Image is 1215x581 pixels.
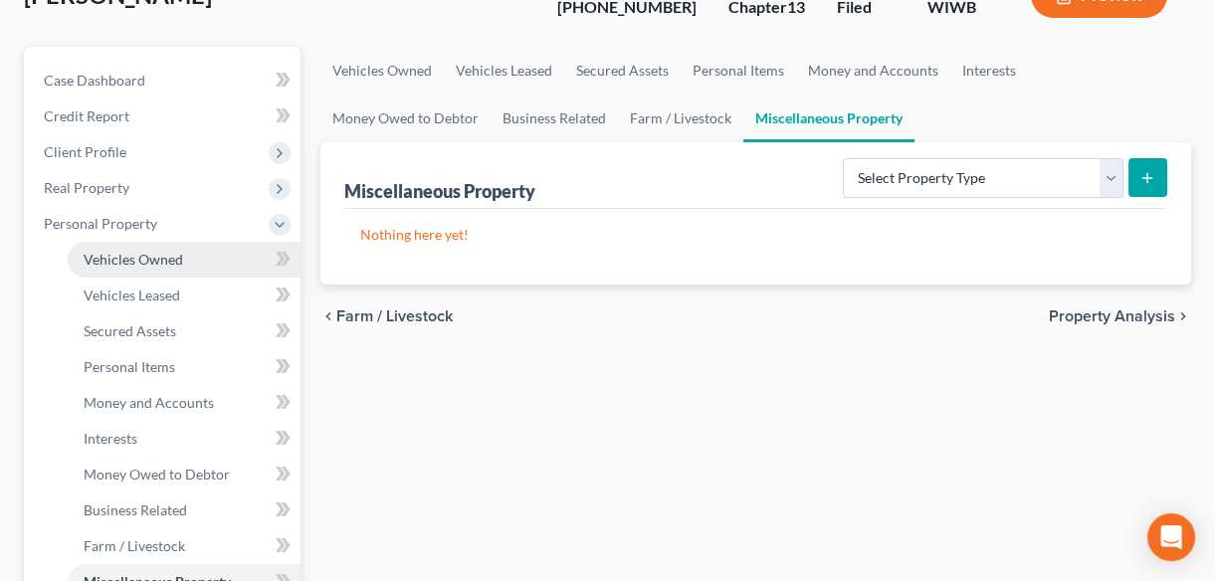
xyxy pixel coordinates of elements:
[84,358,175,375] span: Personal Items
[84,537,185,554] span: Farm / Livestock
[1049,308,1191,324] button: Property Analysis chevron_right
[1175,308,1191,324] i: chevron_right
[320,47,444,95] a: Vehicles Owned
[320,308,336,324] i: chevron_left
[1049,308,1175,324] span: Property Analysis
[68,385,301,421] a: Money and Accounts
[68,528,301,564] a: Farm / Livestock
[336,308,453,324] span: Farm / Livestock
[320,308,453,324] button: chevron_left Farm / Livestock
[564,47,681,95] a: Secured Assets
[68,349,301,385] a: Personal Items
[44,107,129,124] span: Credit Report
[68,421,301,457] a: Interests
[84,287,180,303] span: Vehicles Leased
[681,47,796,95] a: Personal Items
[68,457,301,492] a: Money Owed to Debtor
[743,95,914,142] a: Miscellaneous Property
[84,466,230,483] span: Money Owed to Debtor
[360,225,1151,245] p: Nothing here yet!
[44,143,126,160] span: Client Profile
[68,313,301,349] a: Secured Assets
[84,430,137,447] span: Interests
[344,179,535,203] div: Miscellaneous Property
[28,98,301,134] a: Credit Report
[68,492,301,528] a: Business Related
[444,47,564,95] a: Vehicles Leased
[491,95,618,142] a: Business Related
[68,278,301,313] a: Vehicles Leased
[796,47,950,95] a: Money and Accounts
[950,47,1028,95] a: Interests
[44,179,129,196] span: Real Property
[28,63,301,98] a: Case Dashboard
[320,95,491,142] a: Money Owed to Debtor
[44,215,157,232] span: Personal Property
[84,501,187,518] span: Business Related
[618,95,743,142] a: Farm / Livestock
[1147,513,1195,561] div: Open Intercom Messenger
[84,322,176,339] span: Secured Assets
[84,394,214,411] span: Money and Accounts
[68,242,301,278] a: Vehicles Owned
[44,72,145,89] span: Case Dashboard
[84,251,183,268] span: Vehicles Owned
